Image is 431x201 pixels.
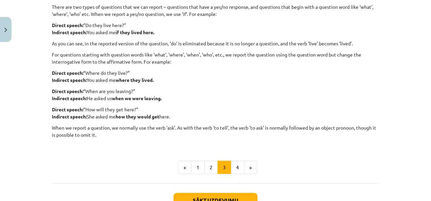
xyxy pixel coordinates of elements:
button: 2 [204,161,218,174]
button: 1 [191,161,205,174]
strong: Direct speech: [52,106,83,112]
strong: Indirect speech: [52,113,87,119]
strong: if they lived here. [116,29,154,35]
strong: Indirect speech: [52,29,87,35]
button: 4 [231,161,244,174]
p: “Do they live here?” You asked me [52,22,379,36]
strong: Direct speech: [52,70,83,76]
strong: how they would get [116,113,159,119]
p: There are two types of questions that we can report – questions that have a yes/no response, and ... [52,3,379,18]
strong: Direct speech: [52,22,83,28]
p: When we report a question, we normally use the verb ‘ask’. As with the verb ‘to tell’, the verb ‘... [52,124,379,146]
strong: Indirect speech: [52,77,87,83]
p: “When are you leaving?” He asked us [52,88,379,102]
button: » [244,161,257,174]
strong: where they lived. [116,77,153,83]
nav: Page navigation example [52,161,379,174]
button: « [178,161,191,174]
p: “Where do they live?” You asked me [52,69,379,84]
p: As you can see, in the reported version of the question, ‘do’ is eliminated because it is no long... [52,40,379,47]
p: “How will they get here?” She asked me here. [52,106,379,120]
strong: Direct speech: [52,88,83,94]
p: For questions starting with question words like ‘what’, ‘where’, ‘when’, ‘who’, etc., we report t... [52,51,379,65]
img: icon-close-lesson-0947bae3869378f0d4975bcd49f059093ad1ed9edebbc8119c70593378902aed.svg [4,28,7,32]
strong: when we were leaving. [112,95,162,101]
button: 3 [218,161,231,174]
strong: Indirect speech: [52,95,87,101]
